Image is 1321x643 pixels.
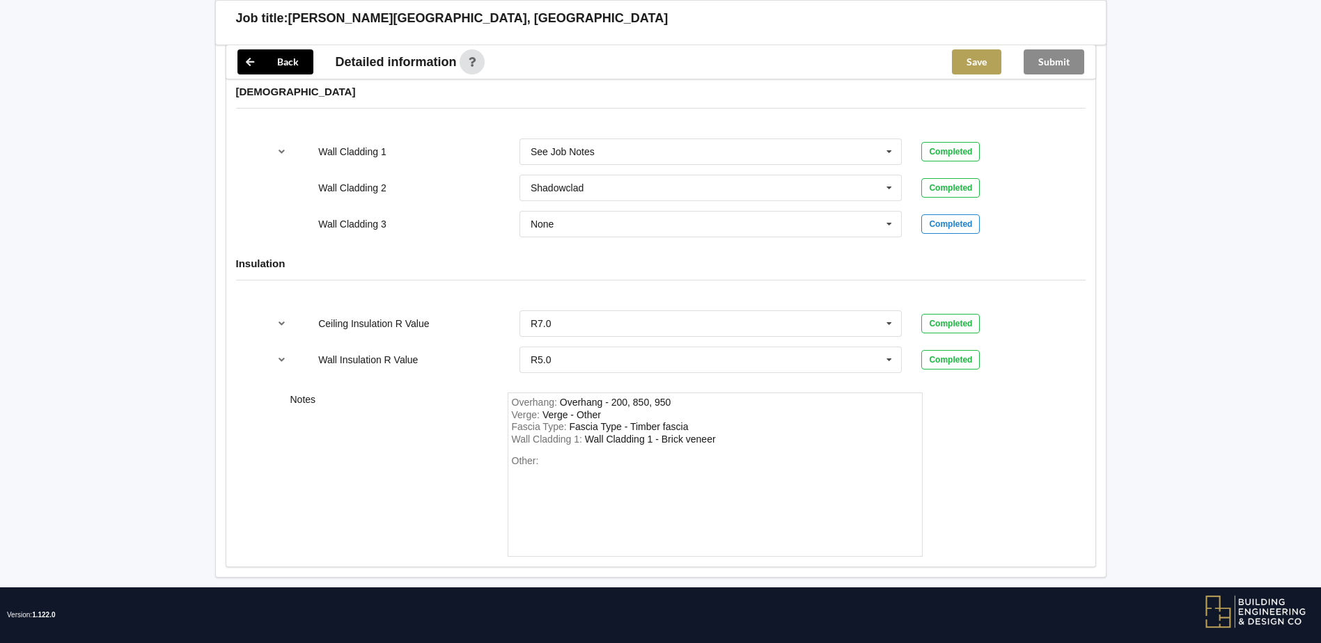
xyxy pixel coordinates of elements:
div: Verge [542,409,601,420]
span: Version: [7,587,56,643]
div: None [531,219,554,229]
span: Verge : [512,409,542,420]
img: BEDC logo [1205,594,1307,629]
div: See Job Notes [531,147,595,157]
label: Wall Insulation R Value [318,354,418,365]
button: Save [952,49,1001,74]
label: Ceiling Insulation R Value [318,318,429,329]
label: Wall Cladding 1 [318,146,386,157]
span: 1.122.0 [32,611,55,619]
span: Detailed information [336,56,457,68]
button: reference-toggle [268,347,295,372]
div: Completed [921,214,980,234]
span: Other: [512,455,539,466]
h4: Insulation [236,257,1086,270]
form: notes-field [508,392,923,557]
div: Shadowclad [531,183,584,193]
div: Notes [281,392,498,557]
label: Wall Cladding 2 [318,182,386,193]
h3: [PERSON_NAME][GEOGRAPHIC_DATA], [GEOGRAPHIC_DATA] [288,10,669,26]
div: Overhang [560,397,671,408]
button: Back [237,49,313,74]
span: Wall Cladding 1 : [512,434,585,445]
span: Overhang : [512,397,560,408]
div: FasciaType [570,421,689,432]
button: reference-toggle [268,311,295,336]
h3: Job title: [236,10,288,26]
div: R7.0 [531,319,552,328]
div: WallCladding1 [585,434,716,445]
label: Wall Cladding 3 [318,219,386,230]
span: Fascia Type : [512,421,570,432]
h4: [DEMOGRAPHIC_DATA] [236,85,1086,98]
button: reference-toggle [268,139,295,164]
div: Completed [921,314,980,333]
div: R5.0 [531,355,552,365]
div: Completed [921,178,980,198]
div: Completed [921,142,980,161]
div: Completed [921,350,980,370]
